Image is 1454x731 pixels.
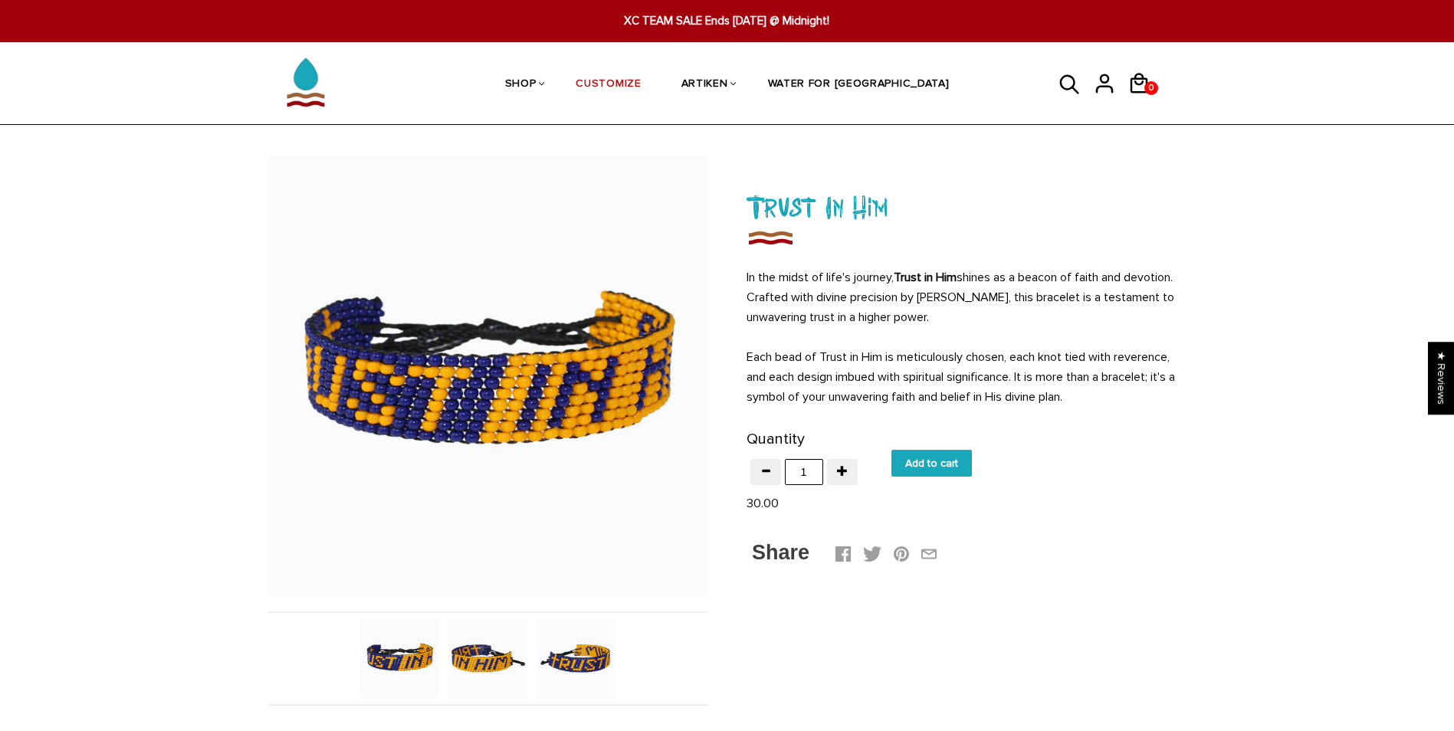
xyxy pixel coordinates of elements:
[360,619,439,698] img: Trust In Him
[505,44,537,126] a: SHOP
[1428,342,1454,415] div: Click to open Judge.me floating reviews tab
[747,267,1187,407] p: In the midst of life's journey, shines as a beacon of faith and devotion. Crafted with divine pre...
[681,44,728,126] a: ARTIKEN
[537,619,615,698] img: Trust In Him
[747,227,794,248] img: Trust In Him
[747,427,805,452] label: Quantity
[576,44,641,126] a: CUSTOMIZE
[894,270,957,285] strong: Trust in Him
[448,619,527,698] img: Trust In Him
[752,541,809,564] span: Share
[445,12,1009,30] span: XC TEAM SALE Ends [DATE] @ Midnight!
[747,186,1187,227] h1: Trust In Him
[267,156,708,596] img: Trust In Him
[891,450,972,477] input: Add to cart
[768,44,950,126] a: WATER FOR [GEOGRAPHIC_DATA]
[747,496,779,511] span: 30.00
[1145,77,1157,99] span: 0
[1127,100,1162,102] a: 0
